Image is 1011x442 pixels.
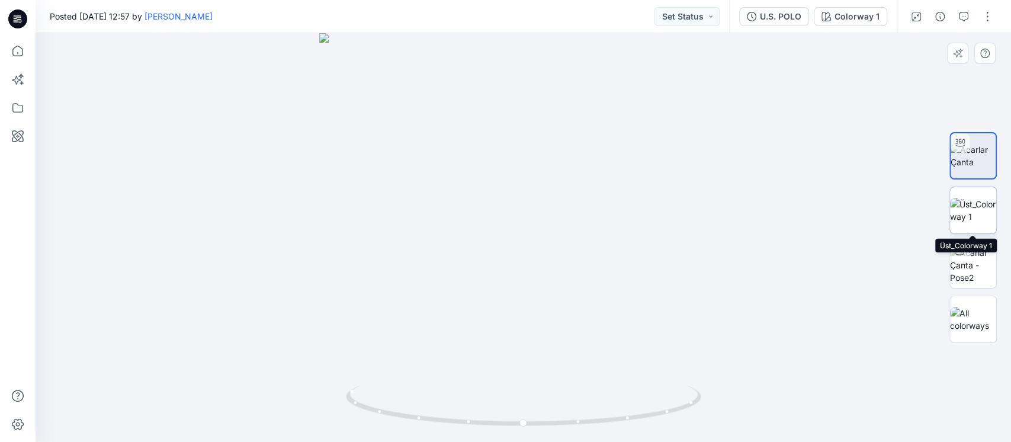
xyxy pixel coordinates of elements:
[951,143,996,168] img: Acarlar Çanta
[319,33,728,442] img: eyJhbGciOiJIUzI1NiIsImtpZCI6IjAiLCJzbHQiOiJzZXMiLCJ0eXAiOiJKV1QifQ.eyJkYXRhIjp7InR5cGUiOiJzdG9yYW...
[760,10,801,23] div: U.S. POLO
[950,198,996,223] img: Üst_Colorway 1
[145,11,213,21] a: [PERSON_NAME]
[930,7,949,26] button: Details
[50,10,213,23] span: Posted [DATE] 12:57 by
[814,7,887,26] button: Colorway 1
[835,10,880,23] div: Colorway 1
[739,7,809,26] button: U.S. POLO
[950,307,996,332] img: All colorways
[950,246,996,284] img: Acarlar Çanta -Pose2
